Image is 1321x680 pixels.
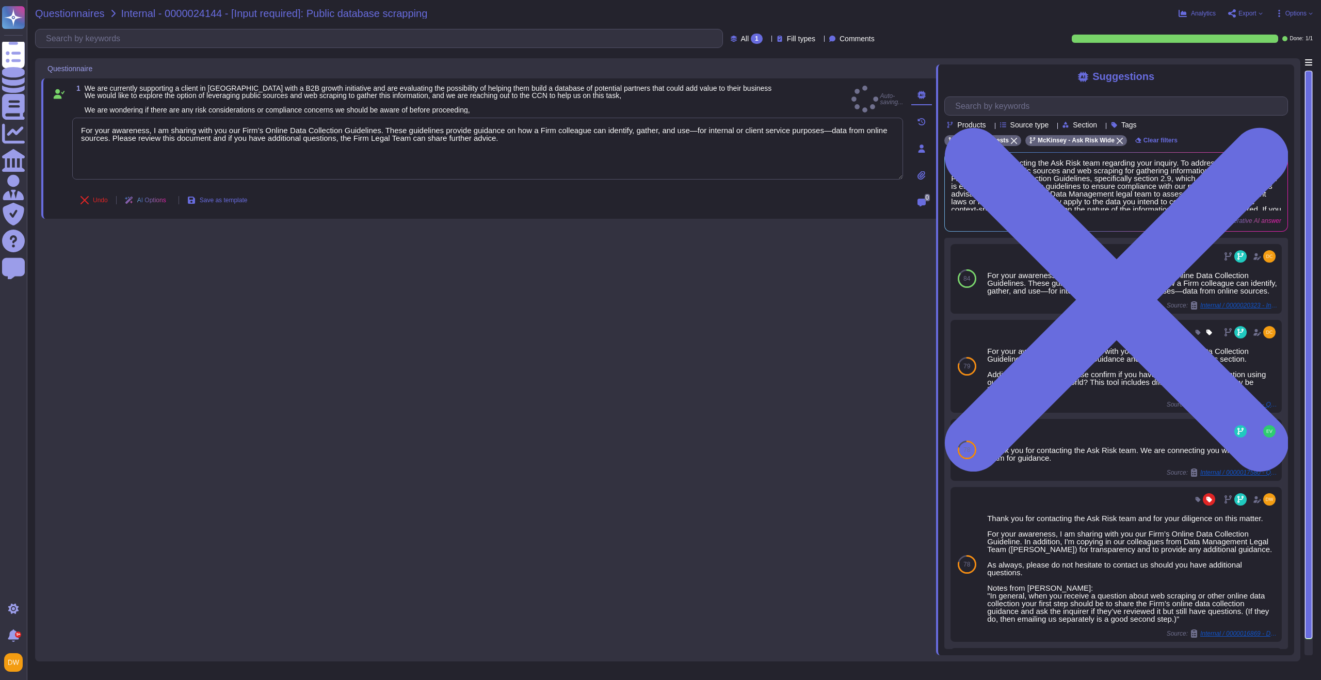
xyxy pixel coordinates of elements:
textarea: For your awareness, I am sharing with you our Firm’s Online Data Collection Guidelines. These gui... [72,118,903,180]
span: Analytics [1191,10,1216,17]
img: user [1263,326,1276,338]
span: Auto-saving... [851,86,903,112]
button: user [2,651,30,674]
img: user [1263,493,1276,506]
span: Options [1285,10,1307,17]
img: user [1263,250,1276,263]
span: Undo [93,197,108,203]
img: user [4,653,23,672]
span: 0 [925,194,930,201]
span: 78 [963,561,970,568]
img: user [1263,425,1276,438]
input: Search by keywords [41,29,722,47]
span: Source: [1167,629,1278,638]
span: 79 [963,363,970,369]
span: 1 / 1 [1306,36,1313,41]
span: All [741,35,749,42]
button: Analytics [1179,9,1216,18]
span: Comments [840,35,875,42]
span: Internal - 0000024144 - [Input required]: Public database scrapping [121,8,428,19]
button: Undo [72,190,116,211]
div: 9+ [15,632,21,638]
span: Questionnaires [35,8,105,19]
span: 78 [963,447,970,453]
div: 1 [751,34,763,44]
span: Export [1238,10,1256,17]
button: Save as template [179,190,256,211]
span: Questionnaire [47,65,92,72]
span: Done: [1290,36,1303,41]
span: Fill types [787,35,815,42]
span: Save as template [200,197,248,203]
span: AI Options [137,197,166,203]
span: We are currently supporting a client in [GEOGRAPHIC_DATA] with a B2B growth initiative and are ev... [85,84,772,114]
div: Thank you for contacting the Ask Risk team and for your diligence on this matter. For your awaren... [987,514,1278,623]
input: Search by keywords [950,97,1287,115]
span: 84 [963,276,970,282]
span: 1 [72,85,80,92]
span: Internal / 0000016869 - Downloading govt website publications before website goes dark [1200,630,1278,637]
